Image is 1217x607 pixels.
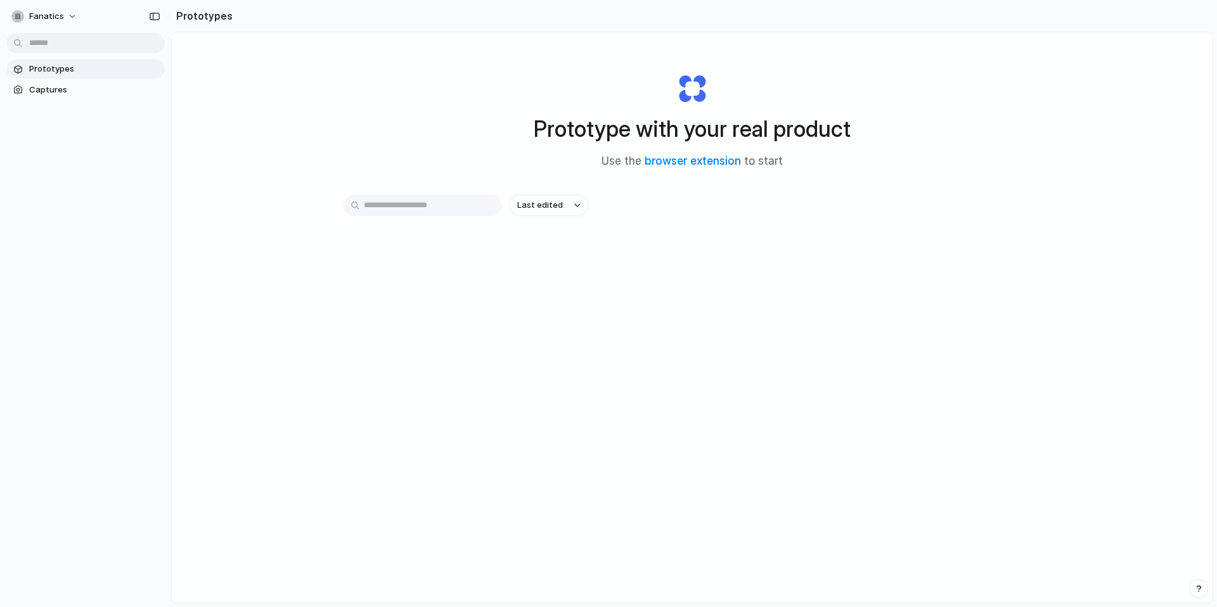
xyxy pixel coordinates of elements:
[29,84,160,96] span: Captures
[29,63,160,75] span: Prototypes
[171,8,233,23] h2: Prototypes
[6,60,165,79] a: Prototypes
[6,80,165,99] a: Captures
[645,155,741,167] a: browser extension
[517,199,563,212] span: Last edited
[29,10,64,23] span: fanatics
[602,153,783,170] span: Use the to start
[510,195,588,216] button: Last edited
[6,6,84,27] button: fanatics
[534,112,851,146] h1: Prototype with your real product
